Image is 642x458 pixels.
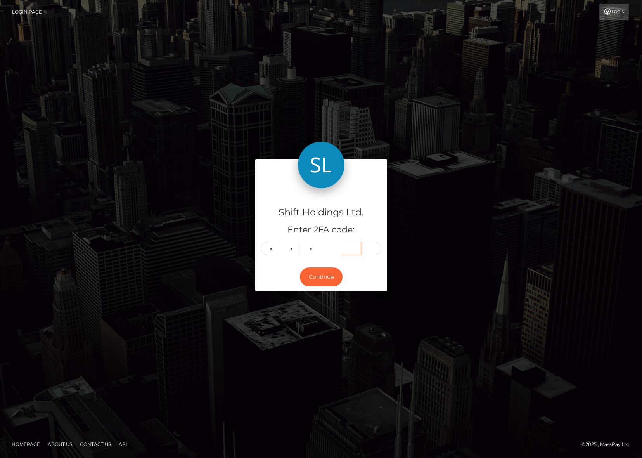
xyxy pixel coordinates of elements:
a: Login [599,4,629,20]
button: Continue [300,267,343,286]
a: Homepage [9,438,43,450]
h4: Shift Holdings Ltd. [261,206,381,219]
h5: Enter 2FA code: [261,224,381,236]
a: Contact Us [77,438,114,450]
a: About Us [45,438,75,450]
div: © 2025 , MassPay Inc. [581,440,636,449]
a: API [116,438,130,450]
img: Shift Holdings Ltd. [298,142,344,188]
a: Login Page [12,4,42,20]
